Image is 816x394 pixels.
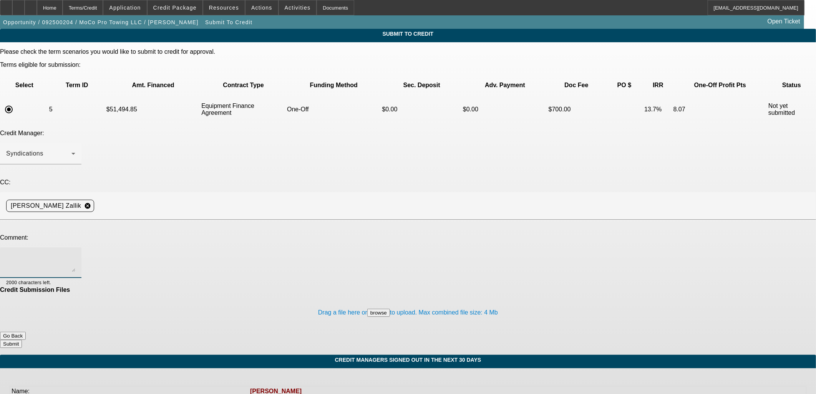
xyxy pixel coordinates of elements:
button: Submit To Credit [203,15,254,29]
span: Activities [285,5,311,11]
span: Application [109,5,141,11]
p: Sec. Deposit [382,82,461,89]
span: Opportunity / 092500204 / MoCo Pro Towing LLC / [PERSON_NAME] [3,19,199,25]
p: Funding Method [287,82,380,89]
p: Amt. Financed [106,82,200,89]
p: Equipment Finance Agreement [201,103,285,116]
span: Submit To Credit [6,31,810,37]
p: Contract Type [201,82,285,89]
p: Doc Fee [549,82,604,89]
mat-icon: cancel [81,202,94,209]
span: [PERSON_NAME] Zallik [11,201,81,210]
span: Submit To Credit [205,19,252,25]
p: 13.7% [644,106,672,113]
p: Status [768,82,815,89]
p: $51,494.85 [106,106,200,113]
p: One-Off [287,106,380,113]
span: Credit Managers Signed Out In The Next 30 days [6,357,810,363]
p: Term ID [49,82,105,89]
p: 8.07 [673,106,767,113]
button: Activities [279,0,317,15]
span: Actions [251,5,272,11]
p: One-Off Profit Pts [673,82,767,89]
p: Not yet submitted [768,103,815,116]
button: Resources [203,0,245,15]
p: Select [1,82,48,89]
button: Credit Package [148,0,202,15]
span: Syndications [6,150,43,157]
button: Actions [245,0,278,15]
p: IRR [644,82,672,89]
button: browse [367,309,390,317]
span: Resources [209,5,239,11]
button: Application [103,0,146,15]
p: $0.00 [463,106,547,113]
span: Credit Package [153,5,197,11]
p: $0.00 [382,106,461,113]
p: $700.00 [549,106,604,113]
a: Open Ticket [765,15,803,28]
p: Adv. Payment [463,82,547,89]
p: 5 [49,106,105,113]
mat-hint: 2000 characters left. [6,278,51,286]
p: PO $ [606,82,643,89]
